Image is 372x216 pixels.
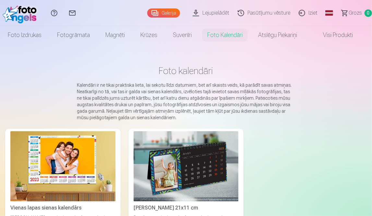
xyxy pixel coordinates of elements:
a: Visi produkti [305,26,361,44]
img: /fa1 [3,3,40,23]
a: Krūzes [133,26,165,44]
h1: Foto kalendāri [10,65,362,77]
div: [PERSON_NAME] 21x11 cm [131,204,241,212]
img: Galda kalendārs 21x11 cm [134,131,239,201]
a: Magnēti [98,26,133,44]
p: Kalendāri ir ne tikai praktiska lieta, lai sekotu līdzi datumiem, bet arī skaists veids, kā parād... [77,82,295,121]
a: Suvenīri [165,26,199,44]
div: Vienas lapas sienas kalendārs [8,204,118,212]
a: Atslēgu piekariņi [250,26,305,44]
a: Fotogrāmata [49,26,98,44]
a: Galerija [147,8,180,18]
span: Grozs [349,9,362,17]
img: Vienas lapas sienas kalendārs [10,131,115,201]
span: 0 [365,9,372,17]
a: Foto kalendāri [199,26,250,44]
